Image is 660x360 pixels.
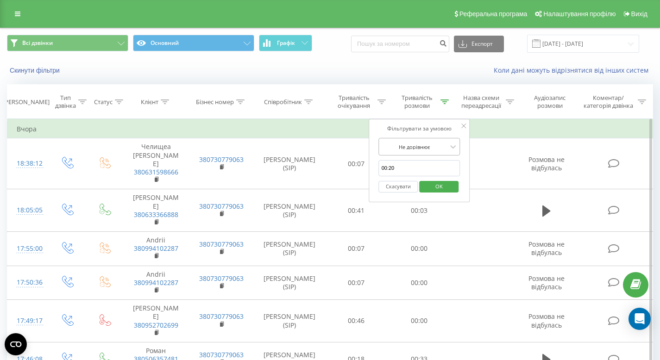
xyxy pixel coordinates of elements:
[631,10,647,18] span: Вихід
[3,98,50,106] div: [PERSON_NAME]
[17,273,38,292] div: 17:50:36
[94,98,113,106] div: Статус
[333,94,375,110] div: Тривалість очікування
[388,232,451,266] td: 00:00
[325,232,388,266] td: 00:07
[379,160,460,176] input: 00:00
[396,94,438,110] div: Тривалість розмови
[264,98,302,106] div: Співробітник
[454,36,504,52] button: Експорт
[528,155,565,172] span: Розмова не відбулась
[254,300,325,342] td: [PERSON_NAME] (SIP)
[254,138,325,189] td: [PERSON_NAME] (SIP)
[528,240,565,257] span: Розмова не відбулась
[525,94,575,110] div: Аудіозапис розмови
[134,244,178,253] a: 380994102287
[17,240,38,258] div: 17:55:00
[134,168,178,176] a: 380631598666
[543,10,616,18] span: Налаштування профілю
[254,189,325,232] td: [PERSON_NAME] (SIP)
[277,40,295,46] span: Графік
[134,210,178,219] a: 380633366888
[17,155,38,173] div: 18:38:12
[388,189,451,232] td: 00:03
[134,278,178,287] a: 380994102287
[196,98,234,106] div: Бізнес номер
[528,312,565,329] span: Розмова не відбулась
[419,181,459,192] button: OK
[254,266,325,300] td: [PERSON_NAME] (SIP)
[581,94,635,110] div: Коментар/категорія дзвінка
[123,232,189,266] td: Andrii
[141,98,158,106] div: Клієнт
[134,321,178,329] a: 380952702699
[5,333,27,355] button: Open CMP widget
[123,266,189,300] td: Andrii
[528,274,565,291] span: Розмова не відбулась
[325,138,388,189] td: 00:07
[133,35,254,51] button: Основний
[426,179,452,193] span: OK
[379,181,418,192] button: Скасувати
[123,189,189,232] td: [PERSON_NAME]
[199,350,244,359] a: 380730779063
[199,155,244,164] a: 380730779063
[259,35,312,51] button: Графік
[17,201,38,219] div: 18:05:05
[388,266,451,300] td: 00:00
[254,232,325,266] td: [PERSON_NAME] (SIP)
[7,35,128,51] button: Всі дзвінки
[7,66,64,74] button: Скинути фільтри
[494,66,653,74] a: Коли дані можуть відрізнятися вiд інших систем
[7,120,653,138] td: Вчора
[325,189,388,232] td: 00:41
[199,202,244,211] a: 380730779063
[351,36,449,52] input: Пошук за номером
[325,300,388,342] td: 00:46
[123,300,189,342] td: [PERSON_NAME]
[459,10,528,18] span: Реферальна програма
[199,312,244,321] a: 380730779063
[199,240,244,248] a: 380730779063
[17,312,38,330] div: 17:49:17
[55,94,76,110] div: Тип дзвінка
[379,124,460,133] div: Фільтрувати за умовою
[325,266,388,300] td: 00:07
[199,274,244,283] a: 380730779063
[123,138,189,189] td: Челищеа [PERSON_NAME]
[459,94,504,110] div: Назва схеми переадресації
[22,39,53,47] span: Всі дзвінки
[388,300,451,342] td: 00:00
[629,308,651,330] div: Open Intercom Messenger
